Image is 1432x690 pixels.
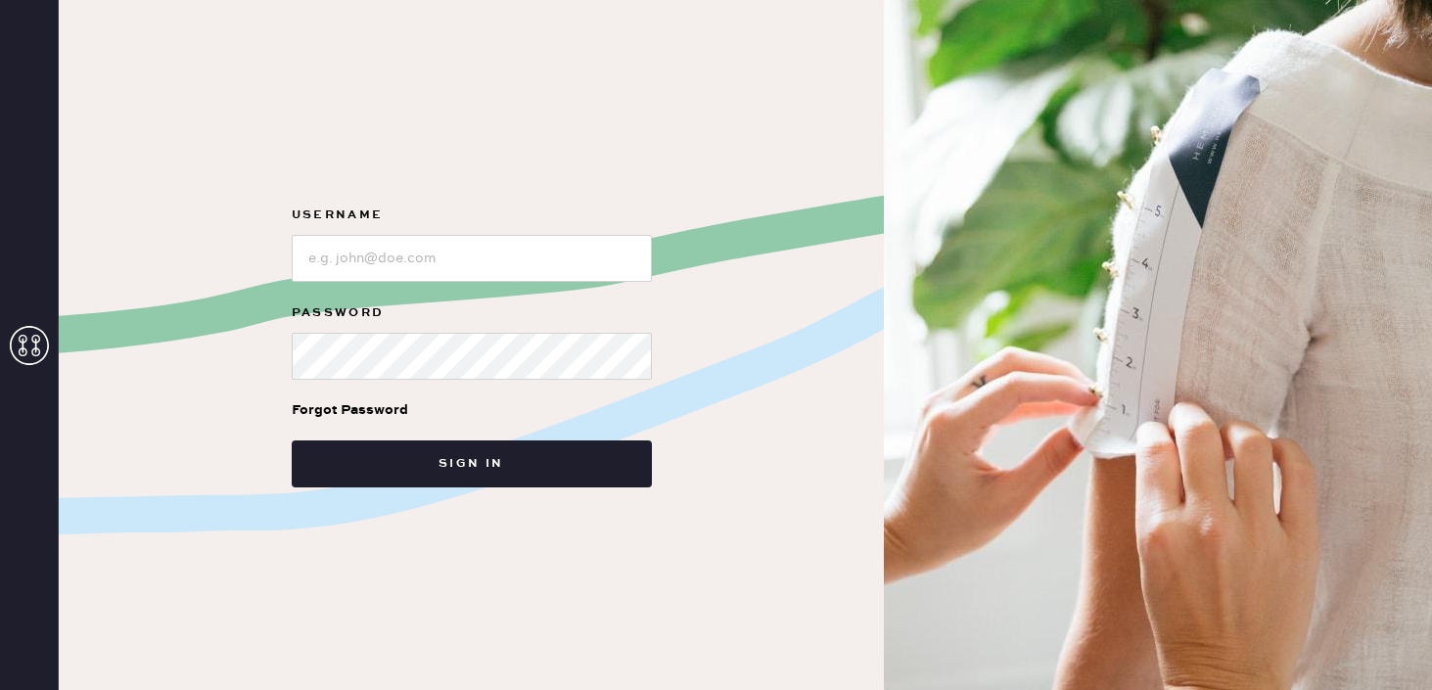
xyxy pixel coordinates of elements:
[292,204,652,227] label: Username
[292,380,408,440] a: Forgot Password
[292,440,652,487] button: Sign in
[292,301,652,325] label: Password
[292,235,652,282] input: e.g. john@doe.com
[292,399,408,421] div: Forgot Password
